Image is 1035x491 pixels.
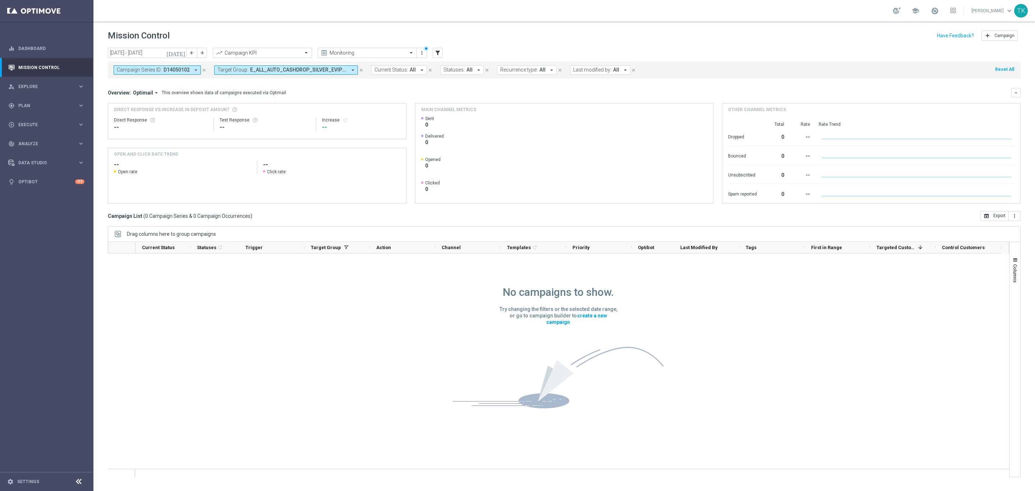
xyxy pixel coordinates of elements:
span: Explore [18,84,78,89]
a: Dashboard [18,39,84,58]
ng-select: Monitoring [318,48,417,58]
button: close [484,66,490,74]
div: Increase [322,117,400,123]
div: -- [322,123,400,132]
button: Current Status: All arrow_drop_down [371,65,427,75]
button: Recurrence type: All arrow_drop_down [497,65,557,75]
i: close [484,68,489,73]
div: Rate [793,121,810,127]
div: Plan [8,102,78,109]
span: Calculate column [531,243,538,251]
div: 0 [765,150,784,161]
button: filter_alt [433,48,443,58]
div: -- [793,188,810,199]
div: -- [793,130,810,142]
i: refresh [217,244,223,250]
div: Dropped [728,130,757,142]
button: open_in_browser Export [980,211,1009,221]
a: Mission Control [18,58,84,77]
span: All [466,67,473,73]
div: Bounced [728,150,757,161]
span: 0 [425,162,441,169]
multiple-options-button: Export to CSV [980,213,1021,219]
i: keyboard_arrow_right [78,121,84,128]
i: play_circle_outline [8,121,15,128]
h2: -- [114,160,251,169]
i: close [557,68,562,73]
i: open_in_browser [984,213,989,219]
a: create a new campaign [546,312,607,326]
button: gps_fixed Plan keyboard_arrow_right [8,103,85,109]
button: more_vert [1009,211,1021,221]
div: Test Response [220,117,310,123]
div: Unsubscribed [728,169,757,180]
button: Optimail arrow_drop_down [131,90,162,96]
span: Campaign Series ID: [117,67,162,73]
button: close [630,66,637,74]
input: Select date range [108,48,187,58]
div: TK [1014,4,1028,18]
i: add [985,33,990,38]
div: Execute [8,121,78,128]
span: ( [143,213,145,219]
button: Reset All [994,65,1015,73]
i: refresh [532,244,538,250]
i: equalizer [8,45,15,52]
div: There are unsaved changes [424,46,429,51]
span: 0 Campaign Series & 0 Campaign Occurrences [145,213,250,219]
i: keyboard_arrow_right [78,159,84,166]
button: arrow_forward [197,48,207,58]
span: keyboard_arrow_down [1006,7,1013,15]
span: Execute [18,123,78,127]
button: person_search Explore keyboard_arrow_right [8,84,85,90]
span: 0 [425,139,444,146]
span: Priority [572,245,590,250]
h4: OPEN AND CLICK RATE TREND [114,151,178,157]
span: Last Modified By [680,245,718,250]
span: E_ALL_AUTO_CASHDROP_SILVER_EVIP_50 PLN_WEEKLY [250,67,347,73]
h3: Overview: [108,90,131,96]
div: Row Groups [127,231,216,237]
div: Direct Response [114,117,208,123]
span: Last modified by: [573,67,611,73]
div: Explore [8,83,78,90]
span: Analyze [18,142,78,146]
span: Columns [1012,264,1018,283]
i: keyboard_arrow_right [78,140,84,147]
ng-select: Campaign KPI [213,48,312,58]
span: Clicked [425,180,440,186]
i: preview [321,49,328,56]
h4: Main channel metrics [421,106,476,113]
i: arrow_drop_down [153,90,160,96]
div: Data Studio keyboard_arrow_right [8,160,85,166]
i: more_vert [419,50,425,56]
span: Statuses [197,245,216,250]
button: Target Group: E_ALL_AUTO_CASHDROP_SILVER_EVIP_50 PLN_WEEKLY arrow_drop_down [214,65,358,75]
i: arrow_back [189,50,194,55]
button: lightbulb Optibot +10 [8,179,85,185]
span: Click rate [267,169,286,175]
span: Targeted Customers [877,245,915,250]
i: settings [7,478,14,485]
div: +10 [75,179,84,184]
div: 0 [765,188,784,199]
div: play_circle_outline Execute keyboard_arrow_right [8,122,85,128]
button: refresh [342,117,348,123]
i: [DATE] [166,50,186,56]
button: close [201,66,207,74]
i: track_changes [8,141,15,147]
i: gps_fixed [8,102,15,109]
button: more_vert [418,49,425,57]
span: Control Customers [942,245,985,250]
div: -- [793,169,810,180]
span: Optibot [638,245,654,250]
i: close [428,68,433,73]
span: D14050102 [164,67,190,73]
i: arrow_forward [199,50,204,55]
i: keyboard_arrow_right [78,83,84,90]
span: Current Status [142,245,175,250]
span: Channel [442,245,461,250]
span: Campaign [994,33,1015,38]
